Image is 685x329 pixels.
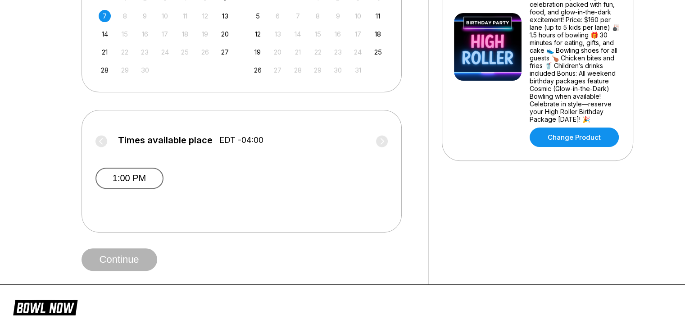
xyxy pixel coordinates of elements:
div: Choose Saturday, October 25th, 2025 [372,46,384,58]
div: Choose Saturday, October 18th, 2025 [372,28,384,40]
div: Not available Monday, September 8th, 2025 [119,10,131,22]
div: Not available Thursday, October 9th, 2025 [332,10,344,22]
div: Not available Tuesday, October 21st, 2025 [292,46,304,58]
div: Not available Wednesday, October 22nd, 2025 [312,46,324,58]
div: Not available Friday, September 26th, 2025 [199,46,211,58]
div: Not available Friday, September 19th, 2025 [199,28,211,40]
div: Not available Thursday, September 11th, 2025 [179,10,191,22]
div: Not available Thursday, October 16th, 2025 [332,28,344,40]
div: Not available Wednesday, October 15th, 2025 [312,28,324,40]
div: Not available Wednesday, October 8th, 2025 [312,10,324,22]
div: Choose Saturday, September 27th, 2025 [219,46,231,58]
div: Not available Wednesday, October 29th, 2025 [312,64,324,76]
div: Choose Sunday, September 7th, 2025 [99,10,111,22]
div: Not available Thursday, October 30th, 2025 [332,64,344,76]
div: Not available Tuesday, September 30th, 2025 [139,64,151,76]
div: Not available Tuesday, October 14th, 2025 [292,28,304,40]
div: Not available Monday, September 29th, 2025 [119,64,131,76]
img: Birthday Party - High Roller [454,13,522,81]
div: Choose Sunday, September 21st, 2025 [99,46,111,58]
span: EDT -04:00 [219,135,263,145]
div: Choose Sunday, October 19th, 2025 [252,46,264,58]
div: Not available Thursday, September 25th, 2025 [179,46,191,58]
span: Times available place [118,135,213,145]
div: Not available Friday, October 17th, 2025 [352,28,364,40]
div: Choose Sunday, October 12th, 2025 [252,28,264,40]
button: 1:00 PM [95,168,163,189]
div: Not available Monday, October 13th, 2025 [272,28,284,40]
div: Not available Thursday, October 23rd, 2025 [332,46,344,58]
div: Not available Tuesday, September 16th, 2025 [139,28,151,40]
div: Choose Saturday, September 20th, 2025 [219,28,231,40]
div: Not available Wednesday, September 17th, 2025 [159,28,171,40]
div: Not available Monday, September 15th, 2025 [119,28,131,40]
div: Not available Tuesday, September 23rd, 2025 [139,46,151,58]
div: Not available Friday, October 31st, 2025 [352,64,364,76]
div: Not available Wednesday, September 10th, 2025 [159,10,171,22]
div: Choose Sunday, September 14th, 2025 [99,28,111,40]
div: Not available Tuesday, October 28th, 2025 [292,64,304,76]
div: Not available Monday, October 6th, 2025 [272,10,284,22]
div: Not available Friday, September 12th, 2025 [199,10,211,22]
div: Not available Tuesday, October 7th, 2025 [292,10,304,22]
div: Not available Tuesday, September 9th, 2025 [139,10,151,22]
div: Not available Monday, September 22nd, 2025 [119,46,131,58]
div: Not available Friday, October 24th, 2025 [352,46,364,58]
div: Choose Saturday, October 11th, 2025 [372,10,384,22]
div: Not available Thursday, September 18th, 2025 [179,28,191,40]
div: Not available Monday, October 20th, 2025 [272,46,284,58]
div: Choose Sunday, September 28th, 2025 [99,64,111,76]
div: Not available Monday, October 27th, 2025 [272,64,284,76]
div: Not available Wednesday, September 24th, 2025 [159,46,171,58]
div: Choose Sunday, October 26th, 2025 [252,64,264,76]
div: Choose Sunday, October 5th, 2025 [252,10,264,22]
a: Change Product [530,128,619,147]
div: Choose Saturday, September 13th, 2025 [219,10,231,22]
div: Not available Friday, October 10th, 2025 [352,10,364,22]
